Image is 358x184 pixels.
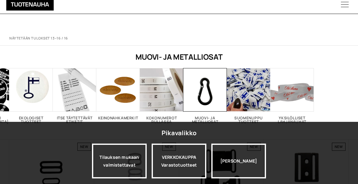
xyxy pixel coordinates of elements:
[9,68,53,124] a: Visit product category Ekologiset tuotteet
[53,68,96,124] a: Visit product category Itse täytettävät etiketit
[92,144,147,178] a: Tilauksen mukaan valmistettavat
[9,52,349,62] h1: Muovi- ja metalliosat
[162,127,196,139] div: Pikavalikko
[227,68,270,124] a: Visit product category Suomenlippu tuotteet
[211,144,266,178] div: [PERSON_NAME]
[140,68,183,124] a: Visit product category Kokonumerot rullassa
[227,116,270,124] h2: Suomenlippu tuotteet
[9,116,53,124] h2: Ekologiset tuotteet
[270,68,314,124] a: Visit product category Yksilölliset lahjanauhat
[183,68,227,124] a: Visit product category Muovi- ja metalliosat
[9,36,68,41] p: Näytetään tulokset 13–16 / 16
[96,68,140,120] a: Visit product category Keinonahkamerkit
[183,116,227,124] h2: Muovi- ja metalliosat
[152,144,206,178] a: VERKKOKAUPPAVarastotuotteet
[140,116,183,124] h2: Kokonumerot rullassa
[96,116,140,120] h2: Keinonahkamerkit
[53,116,96,124] h2: Itse täytettävät etiketit
[270,116,314,124] h2: Yksilölliset lahjanauhat
[152,144,206,178] div: VERKKOKAUPPA Varastotuotteet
